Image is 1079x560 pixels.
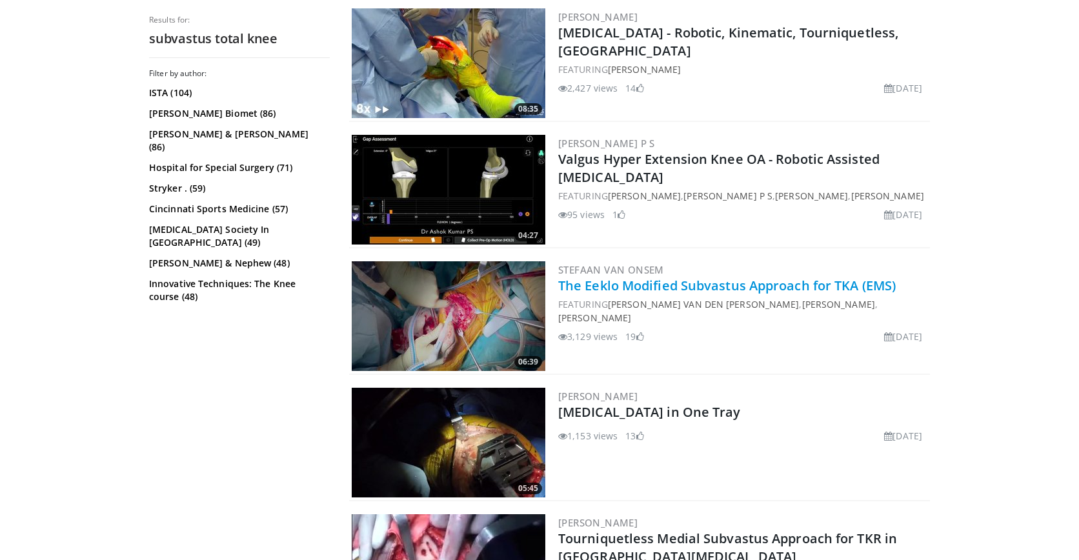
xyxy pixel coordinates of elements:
[625,429,643,443] li: 13
[514,483,542,494] span: 05:45
[558,312,631,324] a: [PERSON_NAME]
[514,103,542,115] span: 08:35
[558,137,655,150] a: [PERSON_NAME] P S
[884,81,922,95] li: [DATE]
[558,24,898,59] a: [MEDICAL_DATA] - Robotic, Kinematic, Tourniquetless, [GEOGRAPHIC_DATA]
[608,63,681,75] a: [PERSON_NAME]
[558,516,638,529] a: [PERSON_NAME]
[558,330,618,343] li: 3,129 views
[558,429,618,443] li: 1,153 views
[352,8,545,118] a: 08:35
[149,68,330,79] h3: Filter by author:
[149,161,327,174] a: Hospital for Special Surgery (71)
[558,297,927,325] div: FEATURING , ,
[612,208,625,221] li: 1
[558,390,638,403] a: [PERSON_NAME]
[514,230,542,241] span: 04:27
[558,263,664,276] a: stefaan van onsem
[884,429,922,443] li: [DATE]
[352,261,545,371] a: 06:39
[149,128,327,154] a: [PERSON_NAME] & [PERSON_NAME] (86)
[558,208,605,221] li: 95 views
[608,190,681,202] a: [PERSON_NAME]
[884,208,922,221] li: [DATE]
[884,330,922,343] li: [DATE]
[625,330,643,343] li: 19
[149,30,330,47] h2: subvastus total knee
[149,277,327,303] a: Innovative Techniques: The Knee course (48)
[558,10,638,23] a: [PERSON_NAME]
[352,135,545,245] img: 2361a525-e71d-4d5b-a769-c1365c92593e.300x170_q85_crop-smart_upscale.jpg
[149,182,327,195] a: Stryker . (59)
[149,257,327,270] a: [PERSON_NAME] & Nephew (48)
[149,107,327,120] a: [PERSON_NAME] Biomet (86)
[558,81,618,95] li: 2,427 views
[558,403,741,421] a: [MEDICAL_DATA] in One Tray
[352,261,545,371] img: bdc91a09-7213-4c10-9ff3-ac6f385ff702.300x170_q85_crop-smart_upscale.jpg
[683,190,772,202] a: [PERSON_NAME] P S
[558,150,880,186] a: Valgus Hyper Extension Knee OA - Robotic Assisted [MEDICAL_DATA]
[558,277,896,294] a: The Eeklo Modified Subvastus Approach for TKA (EMS)
[608,298,800,310] a: [PERSON_NAME] VAN DEN [PERSON_NAME]
[149,15,330,25] p: Results for:
[558,63,927,76] div: FEATURING
[514,356,542,368] span: 06:39
[149,203,327,215] a: Cincinnati Sports Medicine (57)
[558,189,927,203] div: FEATURING , , ,
[851,190,924,202] a: [PERSON_NAME]
[352,8,545,118] img: 68ad0460-542c-4b32-918a-ee1b233afeb8.300x170_q85_crop-smart_upscale.jpg
[352,388,545,497] img: cb9d4c3b-10c4-45bf-8108-3f78e758919d.300x170_q85_crop-smart_upscale.jpg
[352,135,545,245] a: 04:27
[625,81,643,95] li: 14
[149,86,327,99] a: ISTA (104)
[352,388,545,497] a: 05:45
[802,298,875,310] a: [PERSON_NAME]
[775,190,848,202] a: [PERSON_NAME]
[149,223,327,249] a: [MEDICAL_DATA] Society In [GEOGRAPHIC_DATA] (49)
